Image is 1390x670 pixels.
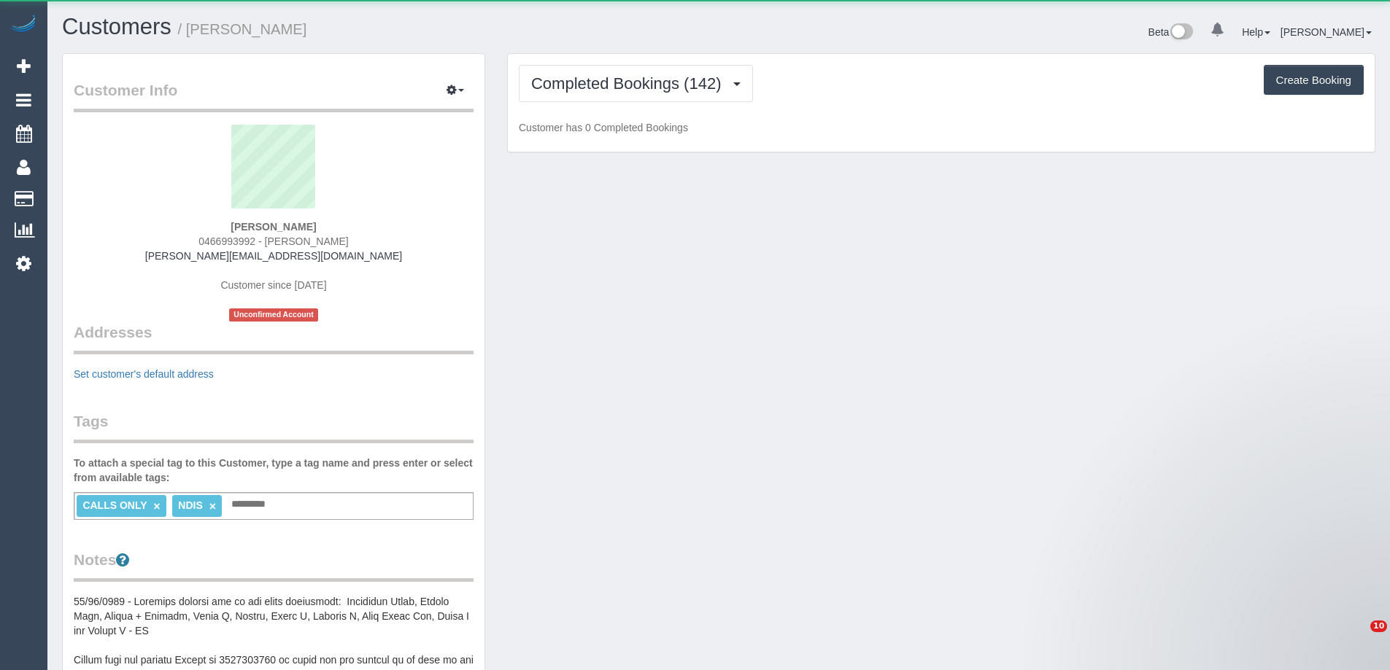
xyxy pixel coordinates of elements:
span: Customer since [DATE] [220,279,326,291]
span: 10 [1370,620,1387,632]
legend: Tags [74,410,474,443]
a: [PERSON_NAME][EMAIL_ADDRESS][DOMAIN_NAME] [145,250,402,262]
a: Customers [62,14,171,39]
img: New interface [1169,23,1193,42]
iframe: Intercom live chat [1340,620,1375,655]
a: Help [1242,26,1270,38]
a: Set customer's default address [74,368,214,380]
a: Beta [1148,26,1194,38]
legend: Notes [74,549,474,582]
span: CALLS ONLY [82,499,147,511]
button: Completed Bookings (142) [519,65,753,102]
label: To attach a special tag to this Customer, type a tag name and press enter or select from availabl... [74,456,474,485]
legend: Customer Info [74,79,474,112]
a: × [153,500,160,513]
span: Completed Bookings (142) [531,74,728,93]
p: Customer has 0 Completed Bookings [519,120,1364,135]
span: Unconfirmed Account [229,308,318,321]
button: Create Booking [1264,65,1364,96]
span: 0466993992 - [PERSON_NAME] [198,235,348,247]
small: / [PERSON_NAME] [178,21,307,37]
strong: [PERSON_NAME] [231,221,316,233]
img: Automaid Logo [9,15,38,35]
a: × [209,500,216,513]
span: NDIS [178,499,202,511]
a: [PERSON_NAME] [1281,26,1372,38]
